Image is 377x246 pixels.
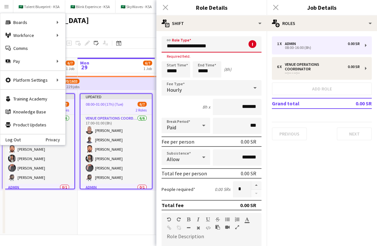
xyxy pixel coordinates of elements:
[196,225,201,230] button: Clear Formatting
[348,64,360,69] div: 0.00 SR
[80,184,152,206] app-card-role: Admin0/1
[215,217,220,222] button: Strikethrough
[167,217,171,222] button: Undo
[0,92,65,105] a: Training Academy
[79,64,89,71] span: 29
[215,186,230,192] div: 0.00 SR x
[285,62,348,71] div: VENUE OPERATIONS COORDINATOR
[66,66,74,71] div: 1 Job
[80,94,152,99] div: Updated
[162,54,196,59] span: Required field.
[277,41,285,46] div: 1 x
[206,225,210,230] button: HTML Code
[13,0,65,13] button: 🇸🇦 Talent Blueprint - KSA
[162,138,194,145] div: Fee per person
[59,79,79,84] span: 1370/1603
[136,108,147,112] span: 2 Roles
[167,156,179,162] span: Allow
[0,137,21,142] a: Log Out
[251,181,261,190] button: Increase
[46,137,65,142] a: Privacy
[138,102,147,107] span: 6/7
[241,138,256,145] div: 0.00 SR
[156,3,267,12] h3: Role Details
[167,87,182,93] span: Hourly
[116,0,157,13] button: 🇸🇦 SkyWaves - KSA
[224,66,231,72] div: (8h)
[225,217,230,222] button: Unordered List
[65,0,116,13] button: 🇸🇦 Blink Experince - KSA
[196,217,201,222] button: Italic
[348,41,360,46] div: 0.00 SR
[66,61,75,65] span: 6/7
[80,115,152,184] app-card-role: VENUE OPERATIONS COORDINATOR6/617:00-01:00 (8h)[PERSON_NAME][PERSON_NAME][PERSON_NAME][PERSON_NAM...
[277,46,360,49] div: 08:00-16:00 (8h)
[235,217,239,222] button: Ordered List
[186,217,191,222] button: Bold
[3,184,74,206] app-card-role: Admin0/1
[267,3,377,12] h3: Job Details
[0,118,65,131] a: Product Updates
[67,84,79,89] div: 229 jobs
[0,16,65,29] div: Boards
[245,217,249,222] button: Text Color
[143,61,152,65] span: 6/7
[240,202,256,208] div: 0.00 SR
[86,102,123,107] span: 08:00-01:00 (17h) (Tue)
[277,64,285,69] div: 6 x
[0,74,65,87] div: Platform Settings
[267,16,377,31] div: Roles
[0,55,65,68] div: Pay
[0,29,65,42] div: Workforce
[3,115,74,184] app-card-role: VENUE OPERATIONS COORDINATOR6/617:00-01:00 (8h)[PERSON_NAME][PERSON_NAME][PERSON_NAME][PERSON_NAM...
[162,170,207,177] div: Total fee per person
[156,16,267,31] div: Shift
[225,225,230,230] button: Insert video
[162,202,184,208] div: Total fee
[285,41,298,46] div: Admin
[0,42,65,55] a: Comms
[215,225,220,230] button: Paste as plain text
[162,186,195,192] label: People required
[80,93,152,189] app-job-card: Updated08:00-01:00 (17h) (Tue)6/72 RolesVENUE OPERATIONS COORDINATOR6/617:00-01:00 (8h)[PERSON_NA...
[202,104,210,110] div: 8h x
[0,105,65,118] a: Knowledge Base
[241,170,256,177] div: 0.00 SR
[206,217,210,222] button: Underline
[272,98,334,109] td: Grand total
[80,60,89,66] span: Mon
[143,66,152,71] div: 1 Job
[186,225,191,230] button: Horizontal Line
[167,124,176,131] span: Paid
[176,217,181,222] button: Redo
[334,98,372,109] td: 0.00 SR
[235,225,239,230] button: Fullscreen
[277,71,360,75] div: --:-- - --:--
